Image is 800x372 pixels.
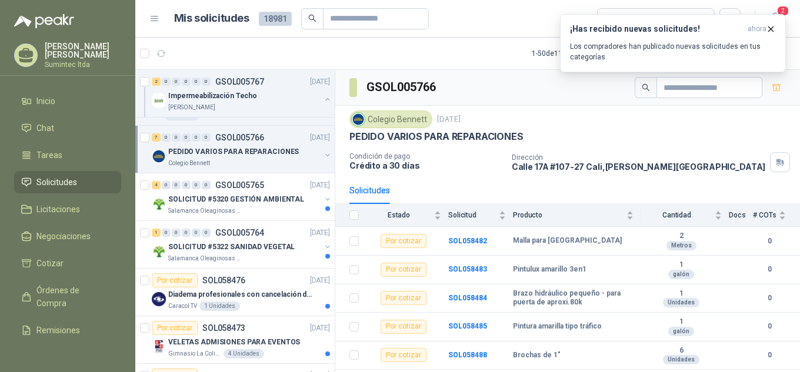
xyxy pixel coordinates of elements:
[381,263,426,277] div: Por cotizar
[168,194,304,205] p: SOLICITUD #5320 GESTIÓN AMBIENTAL
[192,229,201,237] div: 0
[14,144,121,166] a: Tareas
[182,78,191,86] div: 0
[448,237,487,245] b: SOL058482
[14,171,121,193] a: Solicitudes
[14,319,121,341] a: Remisiones
[152,78,161,86] div: 2
[663,355,699,364] div: Unidades
[748,24,766,34] span: ahora
[152,149,166,163] img: Company Logo
[448,211,496,219] span: Solicitud
[753,321,786,332] b: 0
[36,122,54,135] span: Chat
[513,265,586,274] b: Pintulux amarillo 3en1
[448,351,487,359] a: SOL058488
[513,236,622,246] b: Malla para [GEOGRAPHIC_DATA]
[448,322,487,330] a: SOL058485
[560,14,786,72] button: ¡Has recibido nuevas solicitudes!ahora Los compradores han publicado nuevas solicitudes en tus ca...
[172,229,181,237] div: 0
[36,230,91,243] span: Negociaciones
[215,229,264,237] p: GSOL005764
[152,178,332,216] a: 4 0 0 0 0 0 GSOL005765[DATE] Company LogoSOLICITUD #5320 GESTIÓN AMBIENTALSalamanca Oleaginosas SAS
[202,276,245,284] p: SOL058476
[310,180,330,191] p: [DATE]
[310,76,330,88] p: [DATE]
[202,133,211,142] div: 0
[14,14,74,28] img: Logo peakr
[14,279,121,314] a: Órdenes de Compra
[668,327,694,336] div: galón
[215,181,264,189] p: GSOL005765
[512,153,766,162] p: Dirección
[152,321,198,335] div: Por cotizar
[162,133,171,142] div: 0
[642,83,650,92] span: search
[199,301,240,311] div: 1 Unidades
[753,211,776,219] span: # COTs
[152,273,198,287] div: Por cotizar
[202,229,211,237] div: 0
[36,95,55,108] span: Inicio
[162,181,171,189] div: 0
[135,269,335,316] a: Por cotizarSOL058476[DATE] Company LogoDiadema profesionales con cancelación de ruido en micrófon...
[202,181,211,189] div: 0
[310,227,330,239] p: [DATE]
[182,229,191,237] div: 0
[14,252,121,274] a: Cotizar
[753,264,786,275] b: 0
[570,24,743,34] h3: ¡Has recibido nuevas solicitudes!
[14,90,121,112] a: Inicio
[352,113,365,126] img: Company Logo
[152,181,161,189] div: 4
[776,5,789,16] span: 2
[168,146,299,157] p: PEDIDO VARIOS PARA REPARACIONES
[532,44,612,63] div: 1 - 50 de 11508
[641,232,722,241] b: 2
[172,133,181,142] div: 0
[765,8,786,29] button: 2
[366,78,438,96] h3: GSOL005766
[310,275,330,286] p: [DATE]
[668,270,694,279] div: galón
[605,12,629,25] div: Todas
[36,324,80,337] span: Remisiones
[513,289,634,307] b: Brazo hidráulico pequeño - para puerta de aproxi.80k
[224,349,264,358] div: 4 Unidades
[168,337,300,348] p: VELETAS ADMISIONES PARA EVENTOS
[570,41,776,62] p: Los compradores han publicado nuevas solicitudes en tus categorías.
[308,14,316,22] span: search
[192,78,201,86] div: 0
[349,184,390,197] div: Solicitudes
[513,204,641,227] th: Producto
[753,350,786,361] b: 0
[168,289,315,300] p: Diadema profesionales con cancelación de ruido en micrófono
[259,12,292,26] span: 18981
[215,78,264,86] p: GSOL005767
[641,317,722,327] b: 1
[14,225,121,247] a: Negociaciones
[168,206,242,216] p: Salamanca Oleaginosas SAS
[349,152,502,160] p: Condición de pago
[513,351,561,360] b: Brochas de 1"
[448,204,513,227] th: Solicitud
[14,117,121,139] a: Chat
[174,10,249,27] h1: Mis solicitudes
[168,301,197,311] p: Caracol TV
[162,78,171,86] div: 0
[45,42,121,59] p: [PERSON_NAME] [PERSON_NAME]
[192,133,201,142] div: 0
[641,204,729,227] th: Cantidad
[168,242,295,253] p: SOLICITUD #5322 SANIDAD VEGETAL
[152,197,166,211] img: Company Logo
[135,316,335,364] a: Por cotizarSOL058473[DATE] Company LogoVELETAS ADMISIONES PARA EVENTOSGimnasio La Colina4 Unidades
[513,322,602,331] b: Pintura amarilla tipo tráfico
[366,204,448,227] th: Estado
[729,204,753,227] th: Docs
[202,78,211,86] div: 0
[152,340,166,354] img: Company Logo
[448,294,487,302] a: SOL058484
[310,323,330,334] p: [DATE]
